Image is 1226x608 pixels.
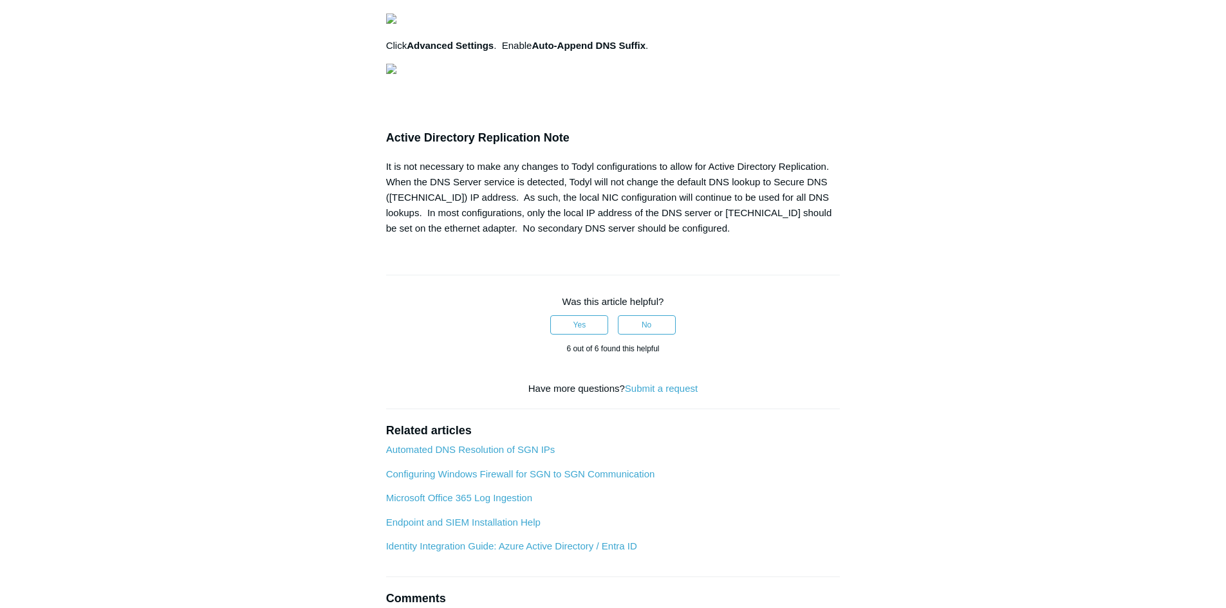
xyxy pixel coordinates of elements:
[386,492,532,503] a: Microsoft Office 365 Log Ingestion
[386,38,841,53] p: Click . Enable .
[386,540,637,551] a: Identity Integration Guide: Azure Active Directory / Entra ID
[386,444,555,455] a: Automated DNS Resolution of SGN IPs
[386,517,541,528] a: Endpoint and SIEM Installation Help
[386,590,841,607] h2: Comments
[386,14,396,24] img: 27414207119379
[386,468,655,479] a: Configuring Windows Firewall for SGN to SGN Communication
[562,296,664,307] span: Was this article helpful?
[625,383,698,394] a: Submit a request
[386,382,841,396] div: Have more questions?
[386,64,396,74] img: 27414169404179
[532,40,646,51] strong: Auto-Append DNS Suffix
[566,344,659,353] span: 6 out of 6 found this helpful
[386,422,841,439] h2: Related articles
[386,159,841,236] div: It is not necessary to make any changes to Todyl configurations to allow for Active Directory Rep...
[386,129,841,147] h3: Active Directory Replication Note
[407,40,494,51] strong: Advanced Settings
[550,315,608,335] button: This article was helpful
[618,315,676,335] button: This article was not helpful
